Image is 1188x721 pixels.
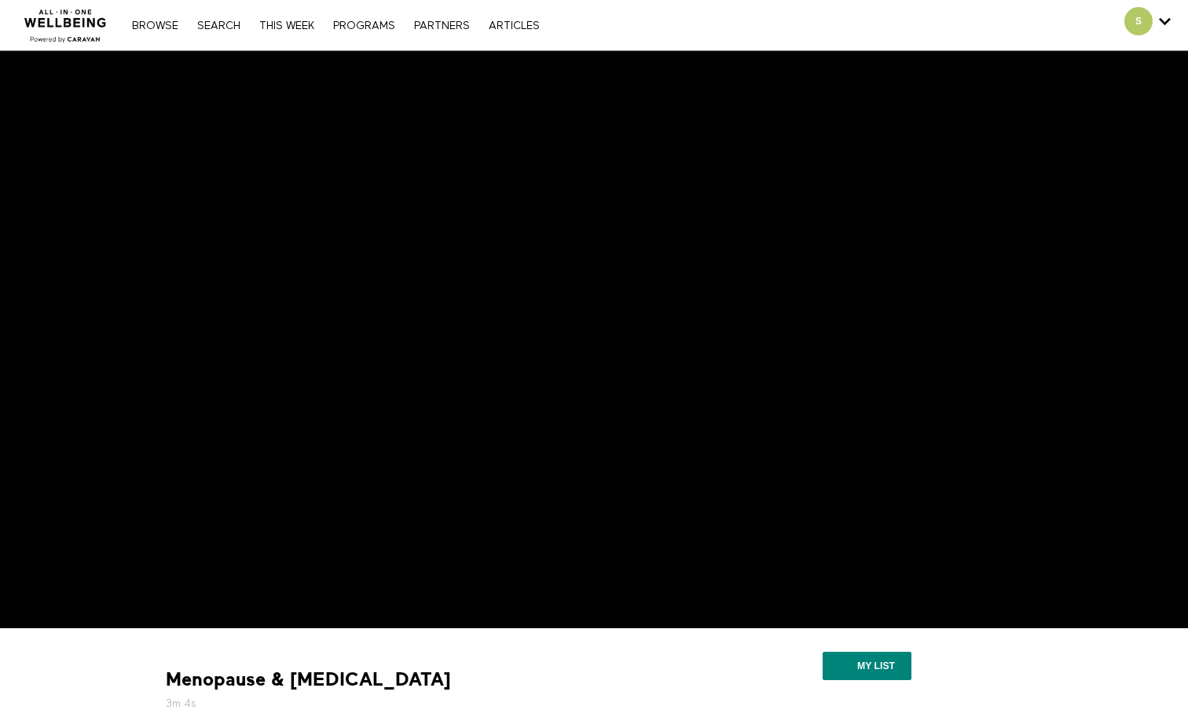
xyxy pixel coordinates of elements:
strong: Menopause & [MEDICAL_DATA] [166,668,451,692]
a: PROGRAMS [325,20,403,31]
button: My list [823,652,911,680]
a: THIS WEEK [251,20,322,31]
a: Search [189,20,248,31]
h5: 3m 4s [166,696,692,712]
a: Browse [124,20,186,31]
a: ARTICLES [481,20,548,31]
a: PARTNERS [406,20,478,31]
nav: Primary [124,17,547,33]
